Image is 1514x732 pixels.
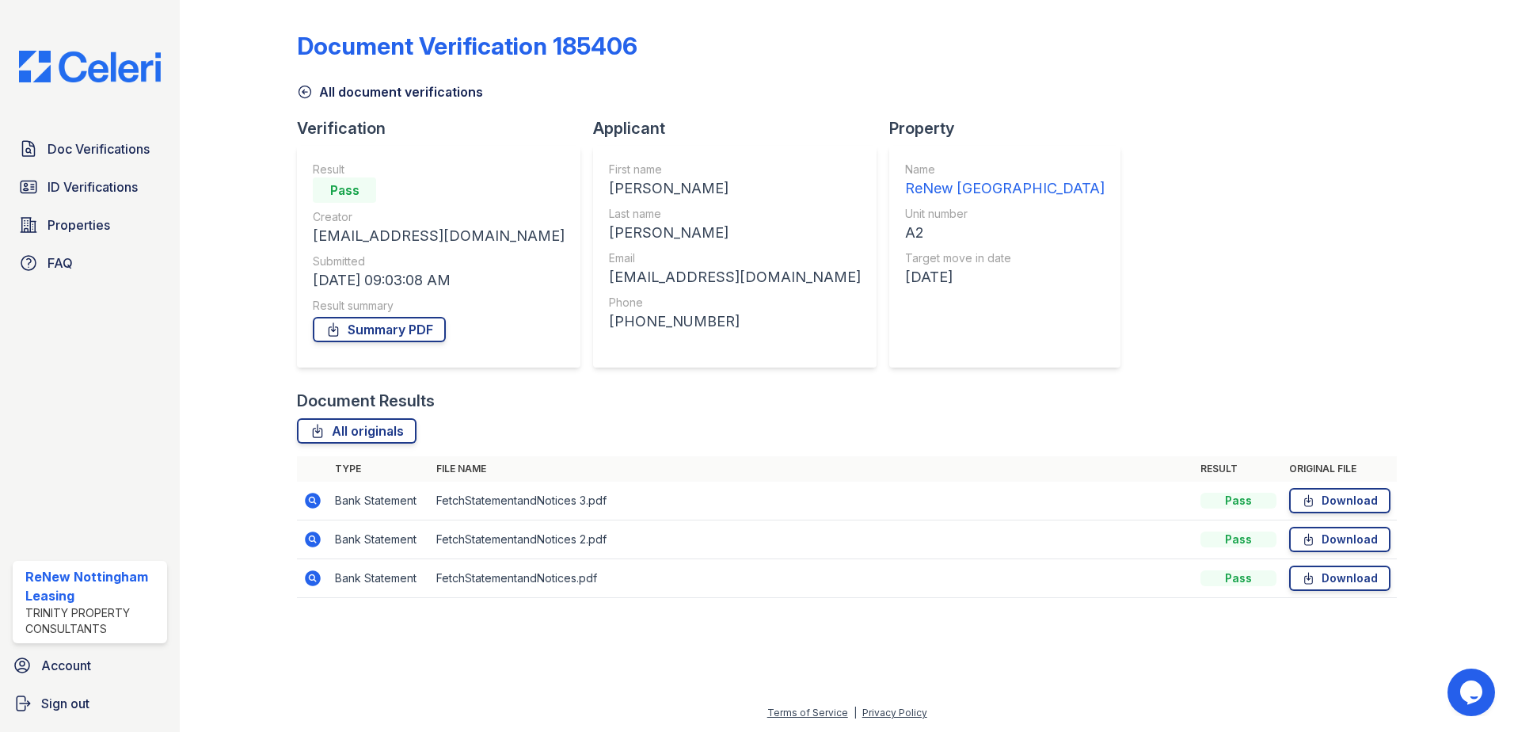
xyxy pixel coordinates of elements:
[889,117,1133,139] div: Property
[297,418,417,444] a: All originals
[905,162,1105,200] a: Name ReNew [GEOGRAPHIC_DATA]
[1447,669,1498,716] iframe: chat widget
[905,266,1105,288] div: [DATE]
[905,250,1105,266] div: Target move in date
[1283,456,1397,482] th: Original file
[593,117,889,139] div: Applicant
[430,482,1194,520] td: FetchStatementandNotices 3.pdf
[329,456,430,482] th: Type
[48,215,110,234] span: Properties
[430,520,1194,559] td: FetchStatementandNotices 2.pdf
[48,254,73,273] span: FAQ
[48,139,150,158] span: Doc Verifications
[6,51,173,82] img: CE_Logo_Blue-a8612792a0a2168367f1c8372b55b34899dd931a85d93a1a3d3e32e68fde9ad4.png
[13,171,167,203] a: ID Verifications
[1289,488,1390,513] a: Download
[609,250,861,266] div: Email
[905,222,1105,244] div: A2
[430,456,1194,482] th: File name
[41,694,89,713] span: Sign out
[905,206,1105,222] div: Unit number
[313,298,565,314] div: Result summary
[313,254,565,269] div: Submitted
[609,311,861,333] div: [PHONE_NUMBER]
[609,162,861,177] div: First name
[13,133,167,165] a: Doc Verifications
[13,247,167,279] a: FAQ
[297,117,593,139] div: Verification
[329,482,430,520] td: Bank Statement
[297,82,483,101] a: All document verifications
[430,559,1194,598] td: FetchStatementandNotices.pdf
[862,707,927,719] a: Privacy Policy
[1289,566,1390,591] a: Download
[609,177,861,200] div: [PERSON_NAME]
[313,269,565,292] div: [DATE] 09:03:08 AM
[905,177,1105,200] div: ReNew [GEOGRAPHIC_DATA]
[1200,493,1276,509] div: Pass
[609,222,861,244] div: [PERSON_NAME]
[313,162,565,177] div: Result
[6,650,173,681] a: Account
[313,317,446,342] a: Summary PDF
[297,32,637,60] div: Document Verification 185406
[329,559,430,598] td: Bank Statement
[1194,456,1283,482] th: Result
[41,656,91,675] span: Account
[609,266,861,288] div: [EMAIL_ADDRESS][DOMAIN_NAME]
[329,520,430,559] td: Bank Statement
[25,567,161,605] div: ReNew Nottingham Leasing
[1200,570,1276,586] div: Pass
[609,295,861,311] div: Phone
[1289,527,1390,552] a: Download
[313,225,565,247] div: [EMAIL_ADDRESS][DOMAIN_NAME]
[297,390,435,412] div: Document Results
[6,688,173,719] a: Sign out
[905,162,1105,177] div: Name
[313,177,376,203] div: Pass
[1200,532,1276,547] div: Pass
[854,707,857,719] div: |
[48,177,138,196] span: ID Verifications
[313,209,565,225] div: Creator
[767,707,848,719] a: Terms of Service
[609,206,861,222] div: Last name
[13,209,167,241] a: Properties
[25,605,161,637] div: Trinity Property Consultants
